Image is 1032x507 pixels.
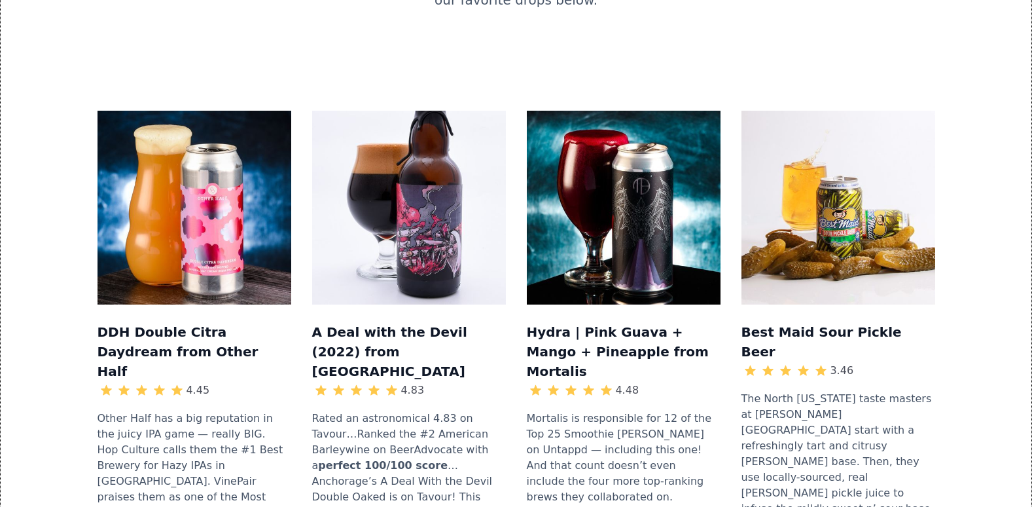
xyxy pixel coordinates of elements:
img: Mockup [98,111,291,305]
h3: Hydra | Pink Guava + Mango + Pineapple from Mortalis [527,320,721,381]
div: 4.45 [186,383,209,398]
h3: DDH Double Citra Daydream from Other Half [98,320,291,381]
img: Mockup [527,111,721,305]
h3: Best Maid Sour Pickle Beer [741,320,935,362]
div: 4.48 [615,383,639,398]
img: Mockup [312,111,506,305]
strong: perfect 100/100 score [318,459,448,472]
div: 3.46 [830,363,853,379]
h3: A Deal with the Devil (2022) from [GEOGRAPHIC_DATA] [312,320,506,381]
img: Mockup [741,111,935,305]
div: 4.83 [400,383,424,398]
